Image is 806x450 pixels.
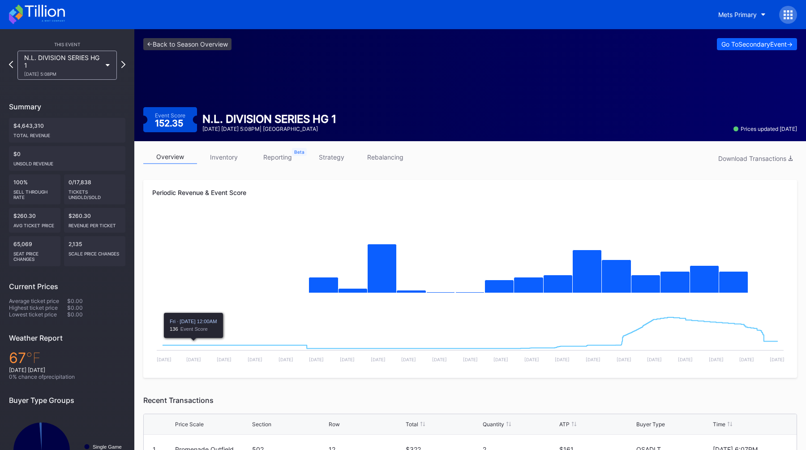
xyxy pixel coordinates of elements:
div: $4,643,310 [9,118,125,143]
a: inventory [197,150,251,164]
text: [DATE] [309,357,324,362]
text: [DATE] [463,357,478,362]
div: Total [406,421,418,428]
div: Buyer Type Groups [9,396,125,405]
button: Download Transactions [714,152,797,164]
div: N.L. DIVISION SERIES HG 1 [24,54,101,77]
div: Go To Secondary Event -> [721,40,793,48]
text: [DATE] [493,357,508,362]
div: [DATE] 5:08PM [24,71,101,77]
text: [DATE] [217,357,232,362]
div: This Event [9,42,125,47]
text: [DATE] [555,357,570,362]
div: Summary [9,102,125,111]
div: Recent Transactions [143,396,797,405]
div: Price Scale [175,421,204,428]
div: Mets Primary [718,11,757,18]
div: $0.00 [67,304,125,311]
div: $0.00 [67,298,125,304]
div: Total Revenue [13,129,121,138]
div: Revenue per ticket [69,219,121,228]
div: [DATE] [DATE] 5:08PM | [GEOGRAPHIC_DATA] [202,125,336,132]
div: Average ticket price [9,298,67,304]
text: [DATE] [340,357,355,362]
text: Single Game [93,444,122,450]
text: [DATE] [617,357,631,362]
a: reporting [251,150,304,164]
div: Download Transactions [718,155,793,162]
div: 100% [9,174,60,204]
div: $260.30 [9,208,60,233]
div: $0.00 [67,311,125,318]
div: Time [713,421,725,428]
a: rebalancing [358,150,412,164]
div: 0 % chance of precipitation [9,373,125,380]
text: [DATE] [678,357,693,362]
a: strategy [304,150,358,164]
div: 65,069 [9,236,60,266]
text: [DATE] [371,357,386,362]
div: N.L. DIVISION SERIES HG 1 [202,112,336,125]
text: [DATE] [586,357,600,362]
div: Buyer Type [636,421,665,428]
div: Tickets Unsold/Sold [69,186,121,200]
div: scale price changes [69,247,121,256]
text: [DATE] [432,357,447,362]
div: $0 [9,146,125,171]
text: [DATE] [157,357,171,362]
div: Quantity [483,421,504,428]
div: $260.30 [64,208,125,233]
button: Go ToSecondaryEvent-> [717,38,797,50]
div: 2,135 [64,236,125,266]
div: ATP [559,421,570,428]
div: Unsold Revenue [13,157,121,166]
div: [DATE] [DATE] [9,367,125,373]
div: 152.35 [155,119,185,128]
a: <-Back to Season Overview [143,38,232,50]
text: [DATE] [709,357,724,362]
a: overview [143,150,197,164]
div: Highest ticket price [9,304,67,311]
text: [DATE] [186,357,201,362]
span: ℉ [26,349,41,367]
text: [DATE] [279,357,293,362]
div: Event Score [155,112,185,119]
text: [DATE] [770,357,785,362]
div: Lowest ticket price [9,311,67,318]
div: Section [252,421,271,428]
div: 0/17,838 [64,174,125,204]
div: 67 [9,349,125,367]
text: [DATE] [248,357,262,362]
div: seat price changes [13,247,56,262]
svg: Chart title [152,212,788,302]
div: Prices updated [DATE] [733,125,797,132]
div: Weather Report [9,333,125,342]
div: Current Prices [9,282,125,291]
text: [DATE] [524,357,539,362]
button: Mets Primary [712,6,772,23]
text: [DATE] [401,357,416,362]
svg: Chart title [152,302,788,369]
text: [DATE] [739,357,754,362]
div: Periodic Revenue & Event Score [152,189,788,196]
text: [DATE] [647,357,662,362]
div: Row [329,421,340,428]
div: Avg ticket price [13,219,56,228]
div: Sell Through Rate [13,186,56,200]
